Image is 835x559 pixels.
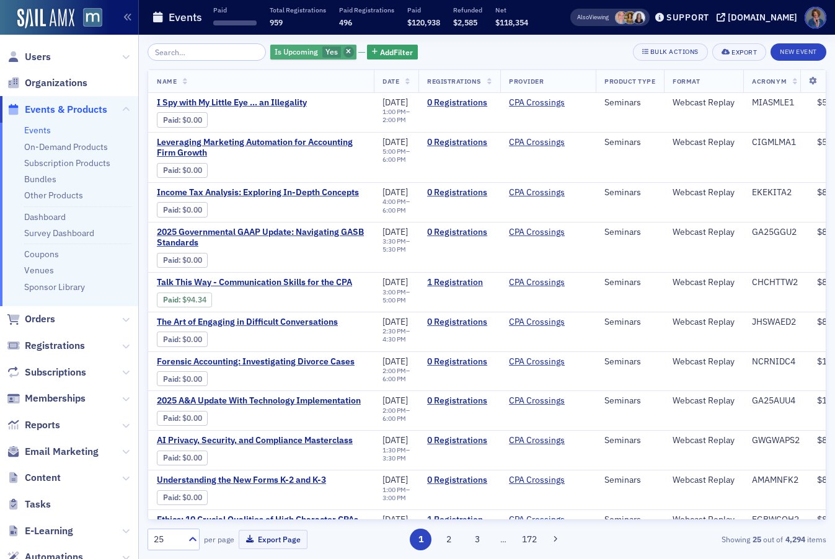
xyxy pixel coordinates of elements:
[712,43,766,61] button: Export
[509,77,544,86] span: Provider
[163,453,179,462] a: Paid
[157,490,208,505] div: Paid: 0 - $0
[453,6,482,14] p: Refunded
[163,115,182,125] span: :
[163,115,179,125] a: Paid
[752,395,800,407] div: GA25AUU4
[427,435,492,446] a: 0 Registrations
[382,276,408,288] span: [DATE]
[673,435,735,446] div: Webcast Replay
[163,413,182,423] span: :
[275,46,318,56] span: Is Upcoming
[382,155,406,164] time: 6:00 PM
[509,277,565,288] a: CPA Crossings
[83,8,102,27] img: SailAMX
[182,205,202,214] span: $0.00
[509,137,587,148] span: CPA Crossings
[752,356,800,368] div: NCRNIDC4
[650,48,699,55] div: Bulk Actions
[382,356,408,367] span: [DATE]
[604,277,655,288] div: Seminars
[157,317,365,328] a: The Art of Engaging in Difficult Conversations
[604,77,655,86] span: Product Type
[157,514,365,526] a: Ethics: 10 Crucial Qualities of High Character CPAs
[7,366,86,379] a: Subscriptions
[182,453,202,462] span: $0.00
[382,446,410,462] div: –
[157,163,208,178] div: Paid: 0 - $0
[509,395,565,407] a: CPA Crossings
[163,335,182,344] span: :
[25,392,86,405] span: Memberships
[25,498,51,511] span: Tasks
[157,277,365,288] a: Talk This Way - Communication Skills for the CPA
[382,454,406,462] time: 3:30 PM
[382,485,406,494] time: 1:00 PM
[771,45,826,56] a: New Event
[182,374,202,384] span: $0.00
[509,277,587,288] span: CPA Crossings
[382,97,408,108] span: [DATE]
[163,374,179,384] a: Paid
[427,277,492,288] a: 1 Registration
[25,76,87,90] span: Organizations
[604,514,655,526] div: Seminars
[24,141,108,152] a: On-Demand Products
[163,165,182,175] span: :
[157,451,208,465] div: Paid: 0 - $0
[382,446,406,454] time: 1:30 PM
[157,475,365,486] span: Understanding the New Forms K-2 and K-3
[7,312,55,326] a: Orders
[7,498,51,511] a: Tasks
[182,115,202,125] span: $0.00
[509,435,587,446] span: CPA Crossings
[163,413,179,423] a: Paid
[427,137,492,148] a: 0 Registrations
[752,187,800,198] div: EKEKITA2
[25,366,86,379] span: Subscriptions
[752,77,787,86] span: Acronym
[805,7,826,29] span: Profile
[509,187,565,198] a: CPA Crossings
[509,475,587,486] span: CPA Crossings
[382,327,406,335] time: 2:30 PM
[382,474,408,485] span: [DATE]
[163,335,179,344] a: Paid
[410,529,431,550] button: 1
[577,13,589,21] div: Also
[270,45,356,60] div: Yes
[24,174,56,185] a: Bundles
[157,253,208,268] div: Paid: 0 - $0
[157,356,365,368] a: Forensic Accounting: Investigating Divorce Cases
[339,6,394,14] p: Paid Registrations
[577,13,609,22] span: Viewing
[382,226,408,237] span: [DATE]
[25,524,73,538] span: E-Learning
[495,534,512,545] span: …
[604,227,655,238] div: Seminars
[438,529,460,550] button: 2
[382,374,406,383] time: 6:00 PM
[157,411,208,426] div: Paid: 0 - $0
[752,435,800,446] div: GWGWAPS2
[673,77,700,86] span: Format
[382,115,406,124] time: 2:00 PM
[427,475,492,486] a: 0 Registrations
[509,227,587,238] span: CPA Crossings
[673,227,735,238] div: Webcast Replay
[157,77,177,86] span: Name
[163,493,182,502] span: :
[157,137,365,159] a: Leveraging Marketing Automation for Accounting Firm Growth
[25,50,51,64] span: Users
[157,435,365,446] a: AI Privacy, Security, and Compliance Masterclass
[148,43,266,61] input: Search…
[157,227,365,249] span: 2025 Governmental GAAP Update: Navigating GASB Standards
[509,435,565,446] a: CPA Crossings
[752,227,800,238] div: GA25GGU2
[163,255,182,265] span: :
[382,514,408,525] span: [DATE]
[604,475,655,486] div: Seminars
[752,475,800,486] div: AMAMNFK2
[673,277,735,288] div: Webcast Replay
[25,471,61,485] span: Content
